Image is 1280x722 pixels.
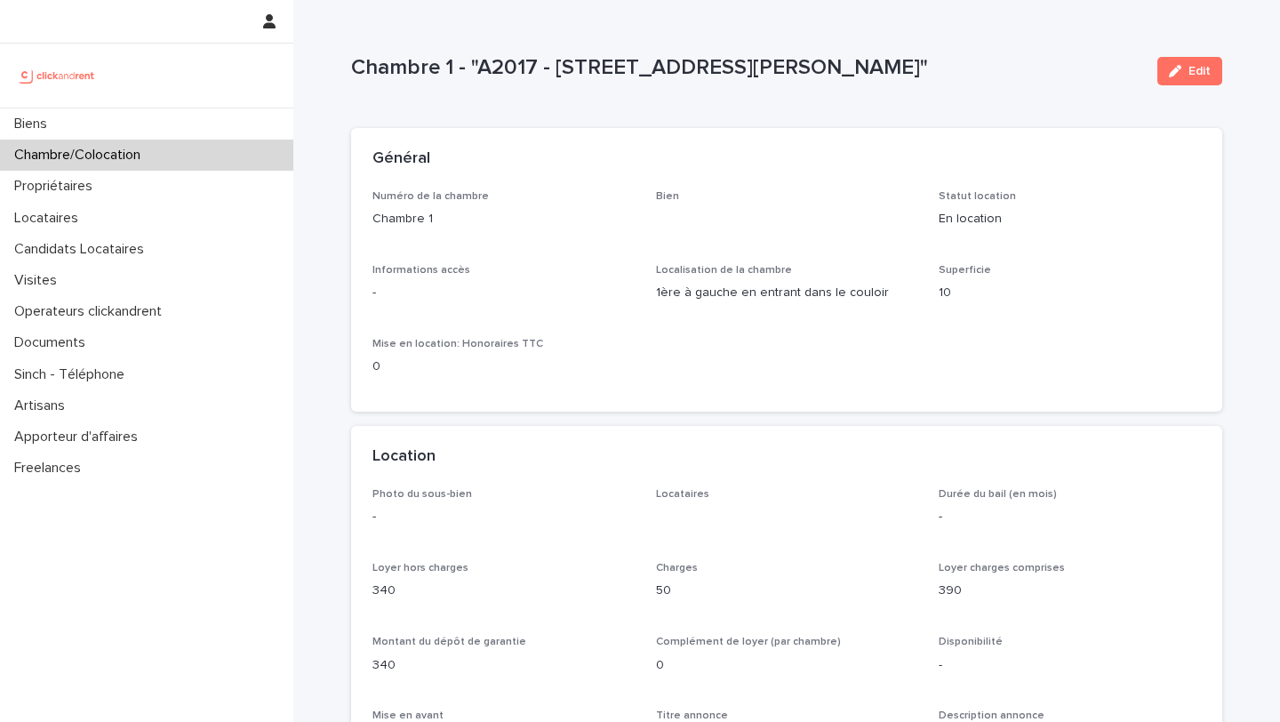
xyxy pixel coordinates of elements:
[372,508,635,526] p: -
[372,284,635,302] p: -
[7,272,71,289] p: Visites
[939,265,991,276] span: Superficie
[656,563,698,574] span: Charges
[7,147,155,164] p: Chambre/Colocation
[7,116,61,132] p: Biens
[372,265,470,276] span: Informations accès
[351,55,1143,81] p: Chambre 1 - "A2017 - [STREET_ADDRESS][PERSON_NAME]"
[939,563,1065,574] span: Loyer charges comprises
[372,656,635,675] p: 340
[7,178,107,195] p: Propriétaires
[939,508,1201,526] p: -
[656,656,918,675] p: 0
[939,210,1201,229] p: En location
[7,460,95,477] p: Freelances
[372,210,635,229] p: Chambre 1
[372,710,444,721] span: Mise en avant
[7,397,79,414] p: Artisans
[939,656,1201,675] p: -
[939,582,1201,600] p: 390
[372,191,489,202] span: Numéro de la chambre
[939,191,1016,202] span: Statut location
[656,489,709,500] span: Locataires
[1157,57,1222,85] button: Edit
[656,582,918,600] p: 50
[656,710,728,721] span: Titre annonce
[372,447,436,467] h2: Location
[372,489,472,500] span: Photo du sous-bien
[939,637,1003,647] span: Disponibilité
[7,210,92,227] p: Locataires
[656,191,679,202] span: Bien
[7,334,100,351] p: Documents
[7,303,176,320] p: Operateurs clickandrent
[372,637,526,647] span: Montant du dépôt de garantie
[656,284,918,302] p: 1ère à gauche en entrant dans le couloir
[939,489,1057,500] span: Durée du bail (en mois)
[372,339,543,349] span: Mise en location: Honoraires TTC
[372,357,635,376] p: 0
[7,241,158,258] p: Candidats Locataires
[656,265,792,276] span: Localisation de la chambre
[939,710,1044,721] span: Description annonce
[372,582,635,600] p: 340
[372,149,430,169] h2: Général
[372,563,468,574] span: Loyer hors charges
[14,58,100,93] img: UCB0brd3T0yccxBKYDjQ
[7,366,139,383] p: Sinch - Téléphone
[1188,65,1211,77] span: Edit
[939,284,1201,302] p: 10
[656,637,841,647] span: Complément de loyer (par chambre)
[7,429,152,445] p: Apporteur d'affaires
